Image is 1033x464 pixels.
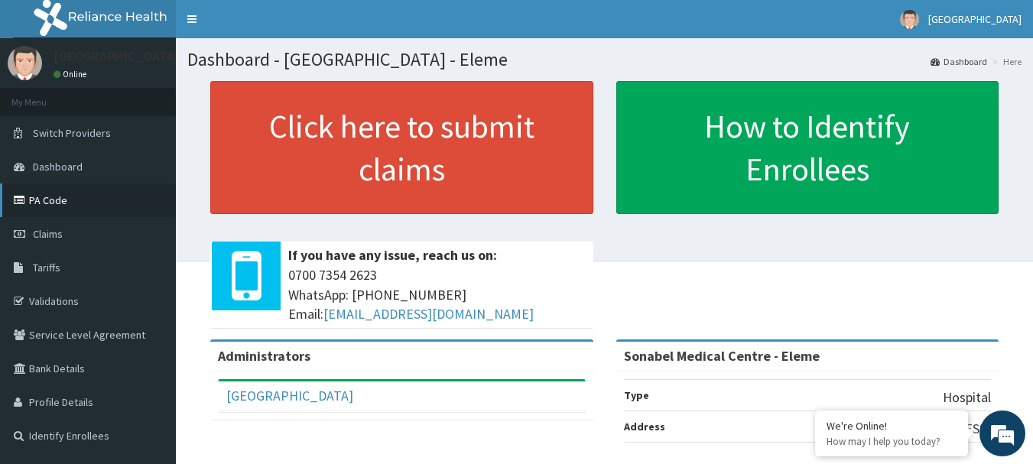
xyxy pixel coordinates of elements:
span: Tariffs [33,261,60,274]
a: [GEOGRAPHIC_DATA] [226,387,353,404]
p: [GEOGRAPHIC_DATA] [54,50,180,63]
a: How to Identify Enrollees [616,81,999,214]
strong: Sonabel Medical Centre - Eleme [624,347,820,365]
span: Dashboard [33,160,83,174]
img: User Image [8,46,42,80]
li: Here [989,55,1022,68]
b: Address [624,420,665,433]
a: Online [54,69,90,79]
div: We're Online! [827,419,957,433]
span: Switch Providers [33,126,111,140]
a: [EMAIL_ADDRESS][DOMAIN_NAME] [323,305,534,323]
span: Claims [33,227,63,241]
p: How may I help you today? [827,435,957,448]
b: If you have any issue, reach us on: [288,246,497,264]
span: 0700 7354 2623 WhatsApp: [PHONE_NUMBER] Email: [288,265,586,324]
b: Administrators [218,347,310,365]
b: Type [624,388,649,402]
p: Hospital [943,388,991,407]
a: Dashboard [931,55,987,68]
img: User Image [900,10,919,29]
a: Click here to submit claims [210,81,593,214]
span: [GEOGRAPHIC_DATA] [928,12,1022,26]
h1: Dashboard - [GEOGRAPHIC_DATA] - Eleme [187,50,1022,70]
